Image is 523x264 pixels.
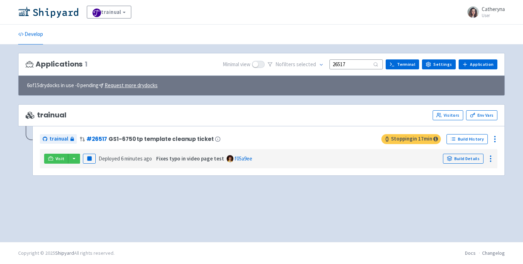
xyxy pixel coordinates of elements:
[275,60,316,69] span: No filter s
[447,134,488,144] a: Build History
[87,6,131,19] a: trainual
[443,154,484,164] a: Build Details
[18,25,43,44] a: Develop
[55,250,74,256] a: Shipyard
[86,135,107,143] a: #26517
[234,155,252,162] a: f05a9ee
[18,249,115,257] div: Copyright © 2025 All rights reserved.
[49,135,68,143] span: trainual
[40,134,77,144] a: trainual
[109,136,213,142] span: GS1-6750 tp template cleanup ticket
[422,59,456,69] a: Settings
[26,111,67,119] span: trainual
[381,134,441,144] span: Stopping in 17 min
[44,154,68,164] a: Visit
[329,59,383,69] input: Search...
[433,110,463,120] a: Visitors
[99,155,152,162] span: Deployed
[105,82,158,89] u: Request more drydocks
[296,61,316,68] span: selected
[121,155,152,162] time: 6 minutes ago
[482,250,505,256] a: Changelog
[26,60,88,68] h3: Applications
[83,154,96,164] button: Pause
[223,60,250,69] span: Minimal view
[18,6,78,18] img: Shipyard logo
[459,59,497,69] a: Application
[465,250,476,256] a: Docs
[27,81,158,90] span: 6 of 15 drydocks in use - 0 pending
[156,155,224,162] strong: Fixes typo in video page test
[56,156,65,162] span: Visit
[466,110,497,120] a: Env Vars
[482,6,505,12] span: Catheryna
[463,6,505,18] a: Catheryna User
[85,60,88,68] span: 1
[482,13,505,18] small: User
[386,59,419,69] a: Terminal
